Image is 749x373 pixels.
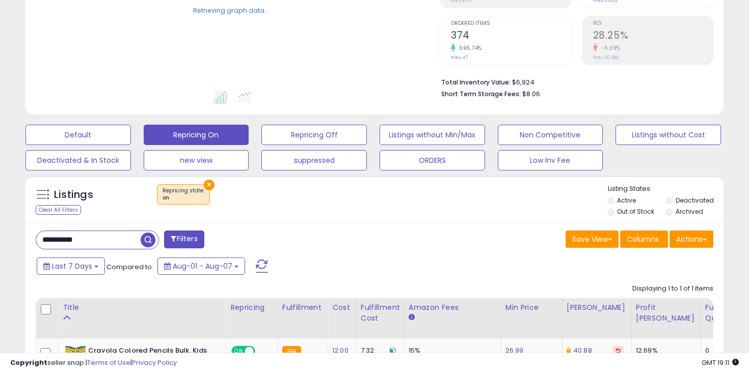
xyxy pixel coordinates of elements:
div: Repricing [230,302,274,313]
button: new view [144,150,249,170]
span: Columns [627,234,659,244]
span: ROI [593,21,713,26]
div: Profit [PERSON_NAME] [636,302,697,324]
label: Out of Stock [617,207,654,216]
small: 695.74% [456,44,482,52]
label: Active [617,196,636,205]
span: Ordered Items [451,21,571,26]
span: 2025-08-15 19:11 GMT [702,358,739,367]
small: Prev: 47 [451,54,468,61]
label: Deactivated [676,196,714,205]
h5: Listings [54,188,93,202]
div: Fulfillment Cost [361,302,400,324]
div: Fulfillment [282,302,324,313]
button: Filters [164,231,204,248]
div: [PERSON_NAME] [567,302,627,313]
button: Aug-01 - Aug-07 [157,257,245,275]
button: Save View [566,231,619,248]
b: Short Term Storage Fees: [441,90,521,98]
a: Terms of Use [87,358,130,367]
button: Repricing On [144,125,249,145]
span: Aug-01 - Aug-07 [173,261,232,271]
button: Repricing Off [261,125,367,145]
span: Last 7 Days [52,261,92,271]
button: Last 7 Days [37,257,105,275]
div: Min Price [505,302,558,313]
div: Amazon Fees [409,302,497,313]
h2: 374 [451,30,571,43]
div: Fulfillable Quantity [705,302,740,324]
button: Deactivated & In Stock [25,150,131,170]
span: Compared to: [106,262,153,272]
strong: Copyright [10,358,47,367]
button: Actions [670,231,713,248]
p: Listing States: [608,184,724,194]
button: × [204,180,215,190]
small: Prev: 30.18% [593,54,619,61]
button: Low Inv Fee [498,150,603,170]
span: Repricing state : [163,187,204,202]
div: Clear All Filters [36,205,81,215]
button: Non Competitive [498,125,603,145]
button: Default [25,125,131,145]
div: on [163,194,204,202]
li: $6,924 [441,75,706,88]
div: Displaying 1 to 1 of 1 items [632,284,713,294]
small: Amazon Fees. [409,313,415,322]
h2: 28.25% [593,30,713,43]
div: Retrieving graph data.. [193,6,267,15]
b: Total Inventory Value: [441,78,511,87]
button: ORDERS [380,150,485,170]
button: Listings without Cost [616,125,721,145]
button: suppressed [261,150,367,170]
small: -6.39% [598,44,621,52]
div: Cost [332,302,352,313]
button: Listings without Min/Max [380,125,485,145]
a: Privacy Policy [132,358,177,367]
div: Title [63,302,222,313]
button: Columns [620,231,668,248]
div: seller snap | | [10,358,177,368]
span: $8.06 [522,89,540,99]
label: Archived [676,207,703,216]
